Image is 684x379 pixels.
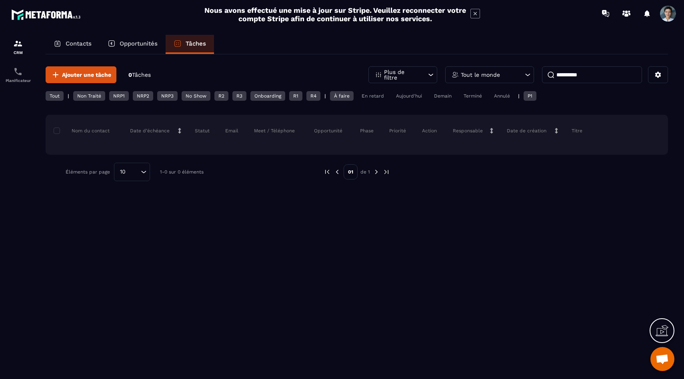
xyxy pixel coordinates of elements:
[68,93,69,99] p: |
[120,40,158,47] p: Opportunités
[461,72,500,78] p: Tout le monde
[11,7,83,22] img: logo
[324,168,331,176] img: prev
[46,91,64,101] div: Tout
[360,169,370,175] p: de 1
[128,71,151,79] p: 0
[650,347,674,371] div: Ouvrir le chat
[453,128,483,134] p: Responsable
[132,72,151,78] span: Tâches
[306,91,320,101] div: R4
[2,78,34,83] p: Planificateur
[160,169,204,175] p: 1-0 sur 0 éléments
[383,168,390,176] img: next
[289,91,302,101] div: R1
[254,128,295,134] p: Meet / Téléphone
[186,40,206,47] p: Tâches
[232,91,246,101] div: R3
[518,93,520,99] p: |
[334,168,341,176] img: prev
[13,39,23,48] img: formation
[66,169,110,175] p: Éléments par page
[182,91,210,101] div: No Show
[389,128,406,134] p: Priorité
[13,67,23,76] img: scheduler
[66,40,92,47] p: Contacts
[114,163,150,181] div: Search for option
[2,33,34,61] a: formationformationCRM
[62,71,111,79] span: Ajouter une tâche
[157,91,178,101] div: NRP3
[133,91,153,101] div: NRP2
[100,35,166,54] a: Opportunités
[507,128,546,134] p: Date de création
[460,91,486,101] div: Terminé
[524,91,536,101] div: P1
[109,91,129,101] div: NRP1
[46,66,116,83] button: Ajouter une tâche
[225,128,238,134] p: Email
[130,128,170,134] p: Date d’échéance
[128,168,139,176] input: Search for option
[344,164,358,180] p: 01
[373,168,380,176] img: next
[2,61,34,89] a: schedulerschedulerPlanificateur
[250,91,285,101] div: Onboarding
[166,35,214,54] a: Tâches
[314,128,342,134] p: Opportunité
[195,128,210,134] p: Statut
[117,168,128,176] span: 10
[204,6,466,23] h2: Nous avons effectué une mise à jour sur Stripe. Veuillez reconnecter votre compte Stripe afin de ...
[490,91,514,101] div: Annulé
[324,93,326,99] p: |
[358,91,388,101] div: En retard
[46,35,100,54] a: Contacts
[392,91,426,101] div: Aujourd'hui
[73,91,105,101] div: Non Traité
[360,128,374,134] p: Phase
[422,128,437,134] p: Action
[2,50,34,55] p: CRM
[430,91,456,101] div: Demain
[330,91,354,101] div: À faire
[56,128,110,134] p: Nom du contact
[384,69,419,80] p: Plus de filtre
[572,128,582,134] p: Titre
[214,91,228,101] div: R2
